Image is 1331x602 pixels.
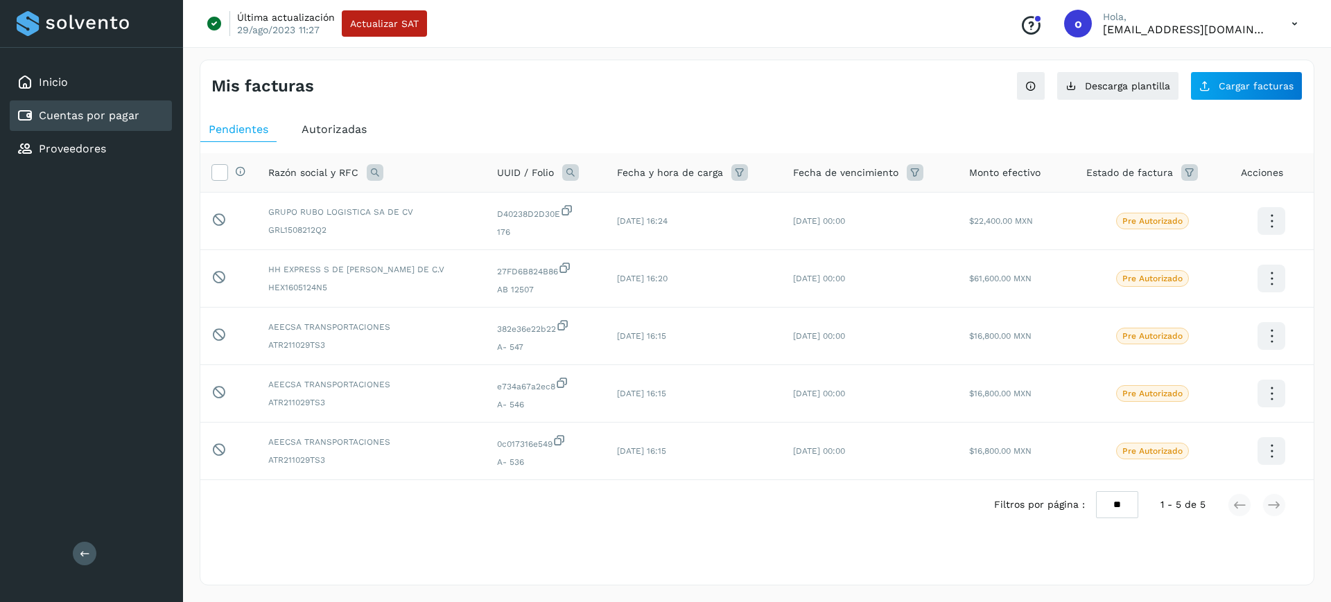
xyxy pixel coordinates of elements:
[268,378,475,391] span: AEECSA TRANSPORTACIONES
[268,263,475,276] span: HH EXPRESS S DE [PERSON_NAME] DE C.V
[10,100,172,131] div: Cuentas por pagar
[617,331,666,341] span: [DATE] 16:15
[793,446,845,456] span: [DATE] 00:00
[1085,81,1170,91] span: Descarga plantilla
[1086,166,1173,180] span: Estado de factura
[302,123,367,136] span: Autorizadas
[497,434,595,450] span: 0c017316e549
[793,216,845,226] span: [DATE] 00:00
[1241,166,1283,180] span: Acciones
[497,261,595,278] span: 27FD6B824B86
[497,398,595,411] span: A- 546
[793,166,898,180] span: Fecha de vencimiento
[39,142,106,155] a: Proveedores
[969,166,1041,180] span: Monto efectivo
[237,24,320,36] p: 29/ago/2023 11:27
[1122,331,1183,341] p: Pre Autorizado
[268,454,475,466] span: ATR211029TS3
[793,389,845,398] span: [DATE] 00:00
[1190,71,1303,100] button: Cargar facturas
[969,274,1032,283] span: $61,600.00 MXN
[1103,11,1269,23] p: Hola,
[1056,71,1179,100] button: Descarga plantilla
[617,446,666,456] span: [DATE] 16:15
[969,389,1032,398] span: $16,800.00 MXN
[342,10,427,37] button: Actualizar SAT
[617,216,668,226] span: [DATE] 16:24
[1122,389,1183,398] p: Pre Autorizado
[268,339,475,351] span: ATR211029TS3
[497,166,554,180] span: UUID / Folio
[1122,216,1183,226] p: Pre Autorizado
[1122,274,1183,283] p: Pre Autorizado
[1219,81,1294,91] span: Cargar facturas
[1160,497,1206,512] span: 1 - 5 de 5
[268,321,475,333] span: AEECSA TRANSPORTACIONES
[237,11,335,24] p: Última actualización
[969,446,1032,456] span: $16,800.00 MXN
[268,396,475,409] span: ATR211029TS3
[1103,23,1269,36] p: orlando@rfllogistics.com.mx
[211,76,314,96] h4: Mis facturas
[497,341,595,353] span: A- 547
[497,319,595,335] span: 382e36e22b22
[268,224,475,236] span: GRL1508212Q2
[497,283,595,296] span: AB 12507
[39,76,68,89] a: Inicio
[969,331,1032,341] span: $16,800.00 MXN
[497,456,595,468] span: A- 536
[10,134,172,164] div: Proveedores
[617,166,723,180] span: Fecha y hora de carga
[497,204,595,220] span: D40238D2D30E
[1122,446,1183,456] p: Pre Autorizado
[793,331,845,341] span: [DATE] 00:00
[497,376,595,393] span: e734a67a2ec8
[268,166,358,180] span: Razón social y RFC
[209,123,268,136] span: Pendientes
[969,216,1033,226] span: $22,400.00 MXN
[350,19,419,28] span: Actualizar SAT
[268,281,475,294] span: HEX1605124N5
[10,67,172,98] div: Inicio
[268,206,475,218] span: GRUPO RUBO LOGISTICA SA DE CV
[793,274,845,283] span: [DATE] 00:00
[39,109,139,122] a: Cuentas por pagar
[268,436,475,448] span: AEECSA TRANSPORTACIONES
[617,274,668,283] span: [DATE] 16:20
[617,389,666,398] span: [DATE] 16:15
[994,497,1085,512] span: Filtros por página :
[497,226,595,238] span: 176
